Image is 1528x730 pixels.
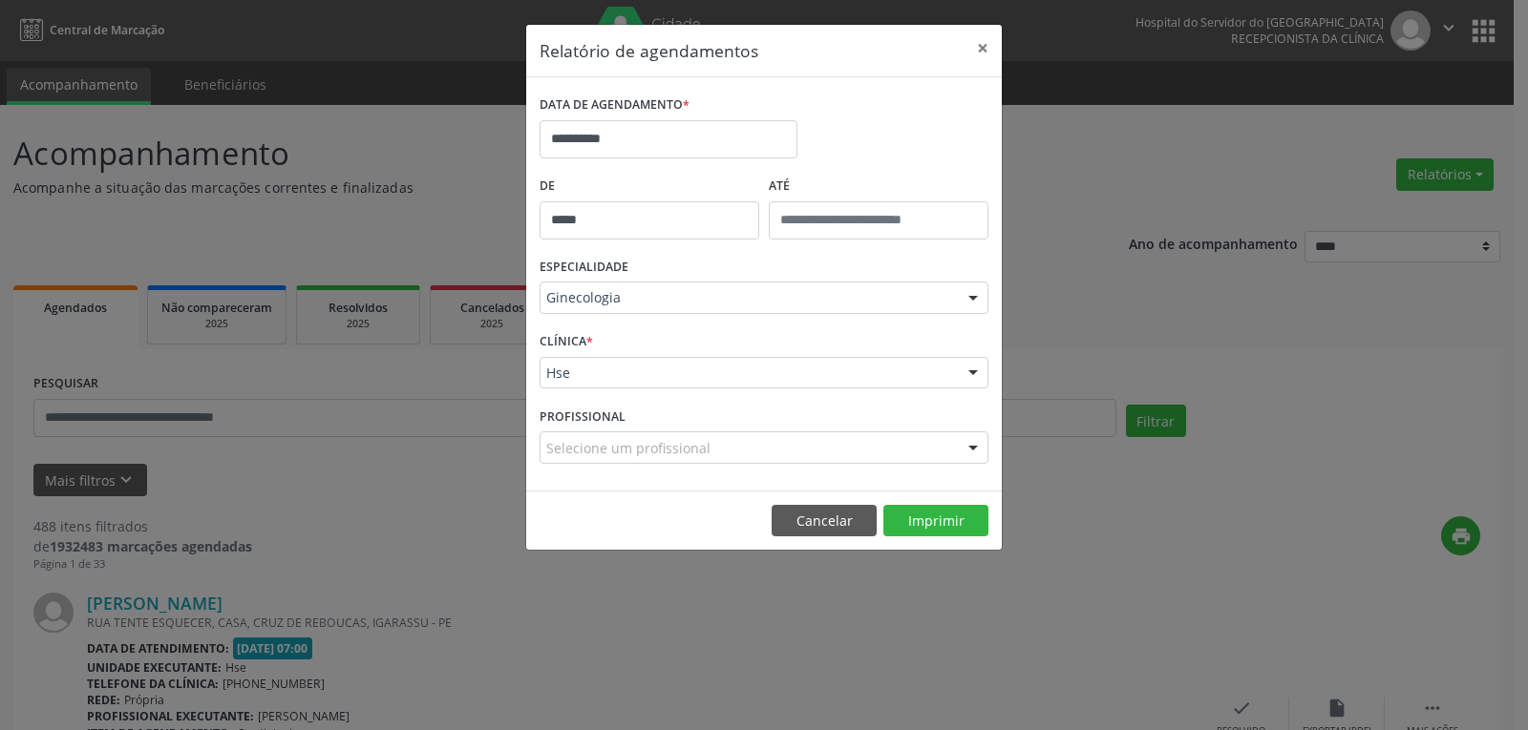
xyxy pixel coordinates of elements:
span: Selecione um profissional [546,438,711,458]
h5: Relatório de agendamentos [540,38,758,63]
button: Close [964,25,1002,72]
label: DATA DE AGENDAMENTO [540,91,690,120]
span: Hse [546,364,949,383]
button: Cancelar [772,505,877,537]
label: PROFISSIONAL [540,402,626,431]
label: ESPECIALIDADE [540,253,628,282]
label: CLÍNICA [540,327,593,357]
span: Ginecologia [546,288,949,307]
label: ATÉ [769,172,988,201]
label: De [540,172,759,201]
button: Imprimir [883,505,988,537]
